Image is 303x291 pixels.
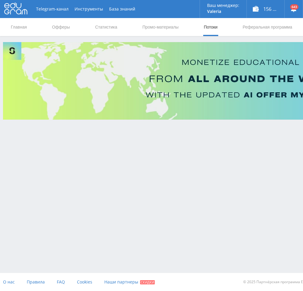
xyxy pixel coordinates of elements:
[10,18,27,36] a: Главная
[104,273,155,291] a: Наши партнеры Скидки
[51,18,71,36] a: Офферы
[142,18,179,36] a: Промо-материалы
[77,279,92,285] span: Cookies
[207,9,239,14] p: Valeria
[207,3,239,8] p: Ваш менеджер:
[94,18,118,36] a: Статистика
[104,279,138,285] span: Наши партнеры
[242,18,293,36] a: Реферальная программа
[77,273,92,291] a: Cookies
[57,279,65,285] span: FAQ
[140,280,155,284] span: Скидки
[3,279,15,285] span: О нас
[27,273,45,291] a: Правила
[203,18,218,36] a: Потоки
[27,279,45,285] span: Правила
[3,273,15,291] a: О нас
[57,273,65,291] a: FAQ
